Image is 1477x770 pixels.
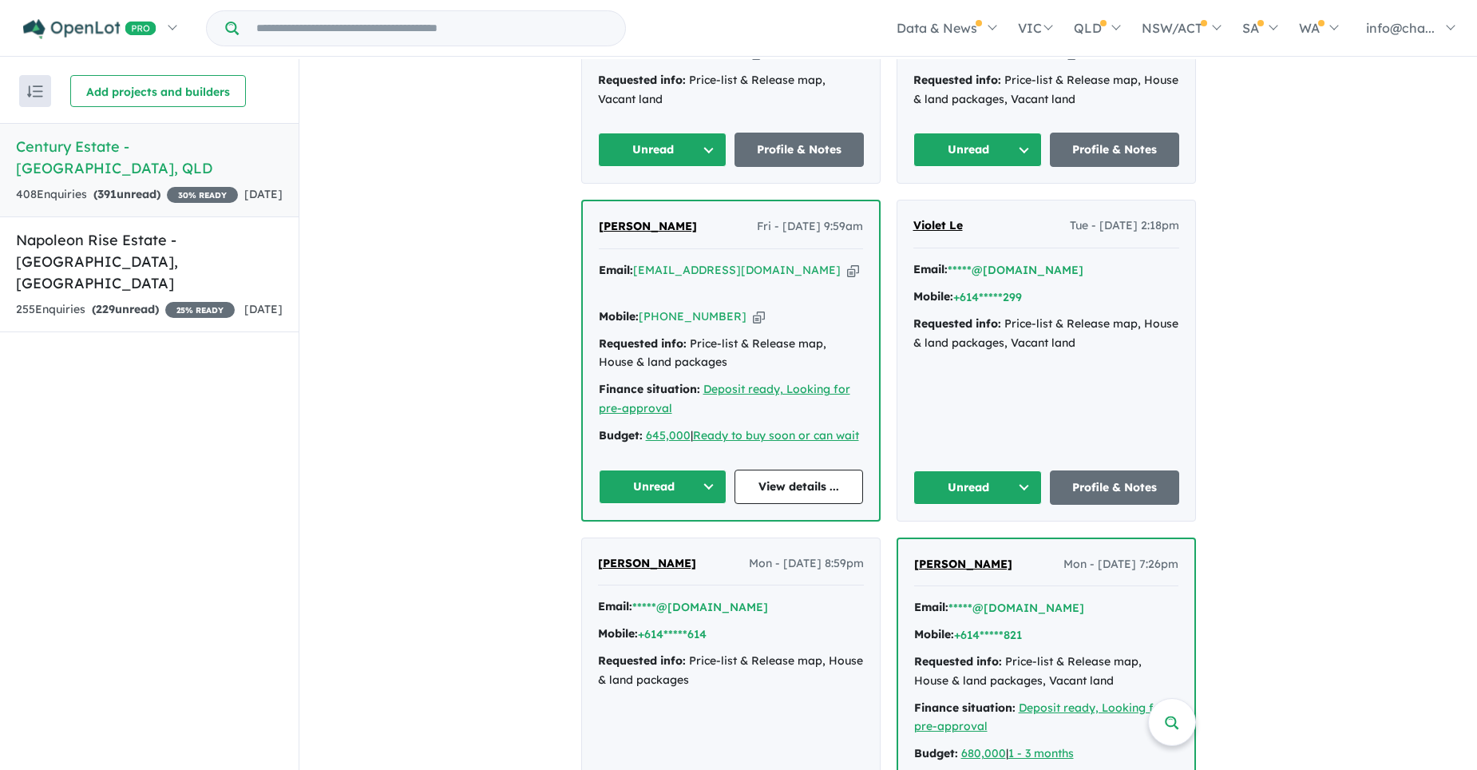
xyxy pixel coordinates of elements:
[598,556,696,570] span: [PERSON_NAME]
[914,701,1166,734] a: Deposit ready, Looking for pre-approval
[244,302,283,316] span: [DATE]
[913,262,948,276] strong: Email:
[914,654,1002,669] strong: Requested info:
[913,71,1179,109] div: Price-list & Release map, House & land packages, Vacant land
[242,11,622,46] input: Try estate name, suburb, builder or developer
[598,133,727,167] button: Unread
[961,746,1006,760] a: 680,000
[1366,20,1435,36] span: info@cha...
[16,136,283,179] h5: Century Estate - [GEOGRAPHIC_DATA] , QLD
[599,309,639,323] strong: Mobile:
[633,263,841,277] a: [EMAIL_ADDRESS][DOMAIN_NAME]
[244,187,283,201] span: [DATE]
[913,218,963,232] span: Violet Le
[735,133,864,167] a: Profile & Notes
[92,302,159,316] strong: ( unread)
[598,554,696,574] a: [PERSON_NAME]
[646,428,691,443] a: 645,000
[167,187,238,203] span: 30 % READY
[753,308,765,325] button: Copy
[914,653,1178,691] div: Price-list & Release map, House & land packages, Vacant land
[598,626,638,641] strong: Mobile:
[599,470,727,504] button: Unread
[639,309,746,323] a: [PHONE_NUMBER]
[913,133,1043,167] button: Unread
[914,555,1012,574] a: [PERSON_NAME]
[693,428,859,443] a: Ready to buy soon or can wait
[599,219,697,233] span: [PERSON_NAME]
[1008,746,1074,760] a: 1 - 3 months
[23,19,156,39] img: Openlot PRO Logo White
[599,382,850,415] a: Deposit ready, Looking for pre-approval
[913,470,1043,505] button: Unread
[1050,133,1179,167] a: Profile & Notes
[735,470,863,504] a: View details ...
[914,600,948,614] strong: Email:
[598,73,686,87] strong: Requested info:
[93,187,160,201] strong: ( unread)
[97,187,117,201] span: 391
[914,701,1016,715] strong: Finance situation:
[70,75,246,107] button: Add projects and builders
[598,653,686,668] strong: Requested info:
[913,315,1179,353] div: Price-list & Release map, House & land packages, Vacant land
[598,652,864,690] div: Price-list & Release map, House & land packages
[598,71,864,109] div: Price-list & Release map, Vacant land
[914,746,958,760] strong: Budget:
[913,216,963,236] a: Violet Le
[914,627,954,641] strong: Mobile:
[96,302,115,316] span: 229
[1050,470,1179,505] a: Profile & Notes
[847,262,859,279] button: Copy
[599,336,687,351] strong: Requested info:
[16,185,238,204] div: 408 Enquir ies
[599,382,700,396] strong: Finance situation:
[1063,555,1178,574] span: Mon - [DATE] 7:26pm
[757,217,863,236] span: Fri - [DATE] 9:59am
[749,554,864,574] span: Mon - [DATE] 8:59pm
[914,557,1012,571] span: [PERSON_NAME]
[599,428,643,443] strong: Budget:
[598,599,632,613] strong: Email:
[913,316,1001,331] strong: Requested info:
[599,217,697,236] a: [PERSON_NAME]
[599,335,863,373] div: Price-list & Release map, House & land packages
[1070,216,1179,236] span: Tue - [DATE] 2:18pm
[599,263,633,277] strong: Email:
[913,73,1001,87] strong: Requested info:
[27,85,43,97] img: sort.svg
[165,302,235,318] span: 25 % READY
[599,427,863,446] div: |
[16,229,283,294] h5: Napoleon Rise Estate - [GEOGRAPHIC_DATA] , [GEOGRAPHIC_DATA]
[16,300,235,320] div: 255 Enquir ies
[913,289,953,304] strong: Mobile:
[914,744,1178,764] div: |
